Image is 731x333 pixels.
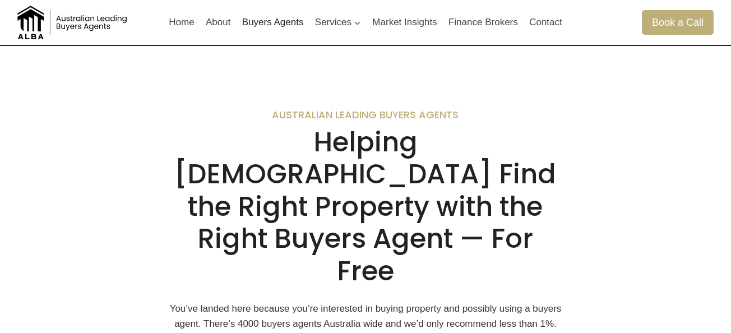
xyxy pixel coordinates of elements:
img: Australian Leading Buyers Agents [17,6,129,39]
h1: Helping [DEMOGRAPHIC_DATA] Find the Right Property with the Right Buyers Agent — For Free [168,126,564,288]
a: Home [163,9,200,36]
span: Services [315,15,361,30]
a: About [200,9,237,36]
a: Buyers Agents [237,9,309,36]
a: Finance Brokers [443,9,524,36]
a: Contact [524,9,568,36]
h6: Australian Leading Buyers Agents [168,109,564,121]
nav: Primary Navigation [163,9,568,36]
a: Market Insights [367,9,443,36]
a: Book a Call [642,10,714,34]
p: You’ve landed here because you’re interested in buying property and possibly using a buyers agent... [168,301,564,331]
